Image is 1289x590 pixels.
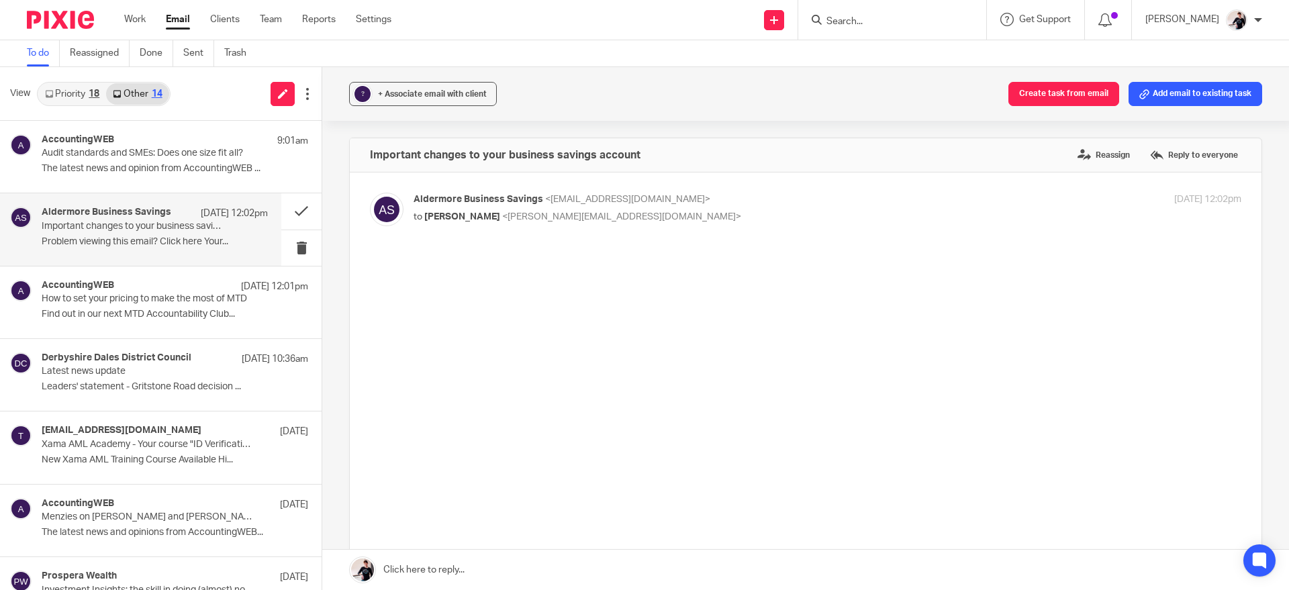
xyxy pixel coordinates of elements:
label: Reassign [1074,145,1133,165]
p: [DATE] 12:02pm [201,207,268,220]
h4: Derbyshire Dales District Council [42,352,191,364]
p: The latest news and opinions from AccountingWEB... [42,527,308,538]
img: svg%3E [10,425,32,446]
img: Pixie [27,11,94,29]
button: Create task from email [1008,82,1119,106]
a: Settings [356,13,391,26]
img: svg%3E [10,207,32,228]
p: Menzies on [PERSON_NAME] and [PERSON_NAME] merger and growth [42,511,255,523]
p: The latest news and opinion from AccountingWEB ... [42,163,308,175]
p: [DATE] [280,571,308,584]
h4: Prospera Wealth [42,571,117,582]
h4: AccountingWEB [42,280,114,291]
h4: Important changes to your business savings account [370,148,640,162]
a: Team [260,13,282,26]
p: Xama AML Academy - Your course "ID Verification - a good practice guide" is now available [42,439,255,450]
a: Email [166,13,190,26]
div: ? [354,86,371,102]
p: [DATE] [280,498,308,511]
img: svg%3E [370,193,403,226]
button: ? + Associate email with client [349,82,497,106]
img: AV307615.jpg [1226,9,1247,31]
span: Aldermore Business Savings [414,195,543,204]
div: 18 [89,89,99,99]
img: svg%3E [10,134,32,156]
img: svg%3E [10,498,32,520]
h4: [EMAIL_ADDRESS][DOMAIN_NAME] [42,425,201,436]
p: [DATE] 12:01pm [241,280,308,293]
a: Other14 [106,83,169,105]
p: [PERSON_NAME] [1145,13,1219,26]
img: svg%3E [10,280,32,301]
h4: Aldermore Business Savings [42,207,171,218]
a: Reassigned [70,40,130,66]
span: <[EMAIL_ADDRESS][DOMAIN_NAME]> [545,195,710,204]
a: Clients [210,13,240,26]
p: [DATE] 12:02pm [1174,193,1241,207]
p: Find out in our next MTD Accountability Club... [42,309,308,320]
h4: AccountingWEB [42,134,114,146]
h4: AccountingWEB [42,498,114,509]
button: Add email to existing task [1129,82,1262,106]
span: to [414,212,422,222]
p: Important changes to your business savings account [42,221,223,232]
span: Get Support [1019,15,1071,24]
p: Latest news update [42,366,255,377]
div: 14 [152,89,162,99]
p: Audit standards and SMEs: Does one size fit all? [42,148,255,159]
p: [DATE] [280,425,308,438]
a: To do [27,40,60,66]
span: [PERSON_NAME] [424,212,500,222]
img: svg%3E [10,352,32,374]
p: [DATE] 10:36am [242,352,308,366]
a: Done [140,40,173,66]
a: Work [124,13,146,26]
span: View [10,87,30,101]
span: <[PERSON_NAME][EMAIL_ADDRESS][DOMAIN_NAME]> [502,212,741,222]
a: Trash [224,40,256,66]
input: Search [825,16,946,28]
p: 9:01am [277,134,308,148]
p: Problem viewing this email? Click here Your... [42,236,268,248]
a: Reports [302,13,336,26]
span: + Associate email with client [378,90,487,98]
label: Reply to everyone [1147,145,1241,165]
p: How to set your pricing to make the most of MTD [42,293,255,305]
a: Priority18 [38,83,106,105]
p: Leaders' statement - Gritstone Road decision ... [42,381,308,393]
p: New Xama AML Training Course Available Hi... [42,454,308,466]
a: Sent [183,40,214,66]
